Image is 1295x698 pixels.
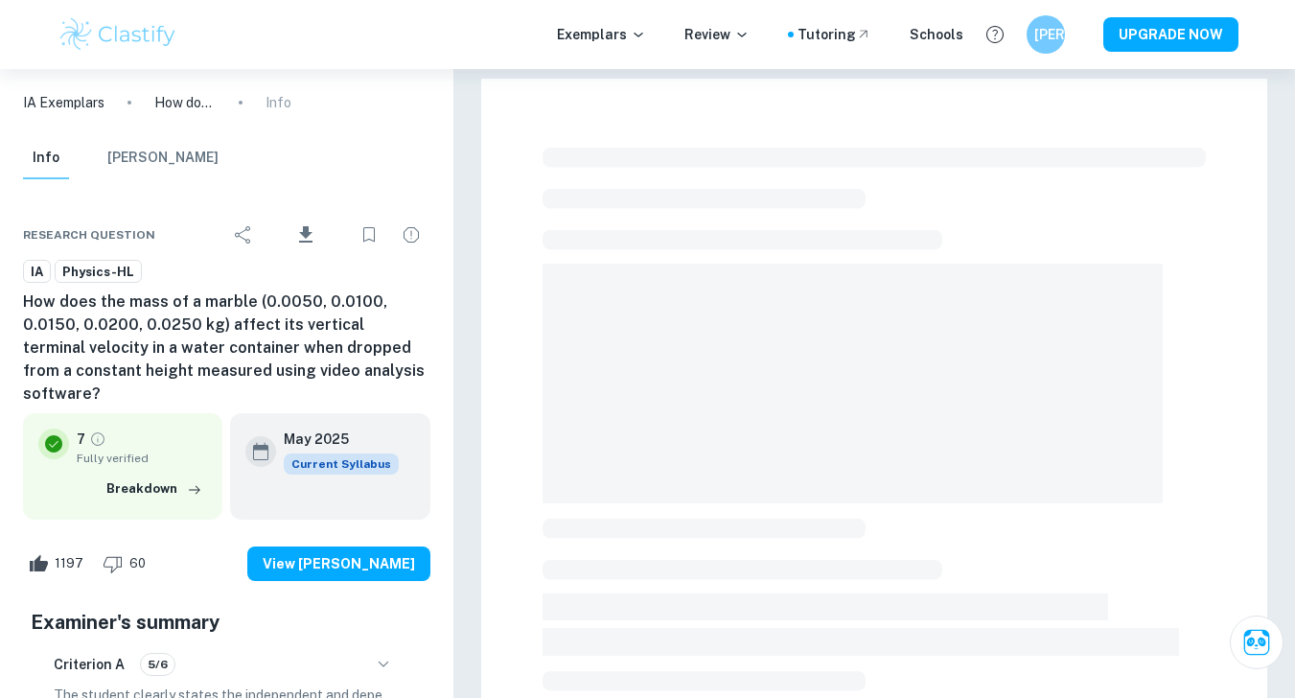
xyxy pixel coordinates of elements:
span: 1197 [44,554,94,573]
a: Schools [910,24,963,45]
p: How does the mass of a marble (0.0050, 0.0100, 0.0150, 0.0200, 0.0250 kg) affect its vertical ter... [154,92,216,113]
span: Current Syllabus [284,454,399,475]
p: 7 [77,429,85,450]
div: Download [266,210,346,260]
h6: Criterion A [54,654,125,675]
span: 5/6 [141,656,174,673]
button: UPGRADE NOW [1103,17,1238,52]
div: Dislike [98,548,156,579]
img: Clastify logo [58,15,179,54]
button: Info [23,137,69,179]
button: Breakdown [102,475,207,503]
div: Bookmark [350,216,388,254]
button: View [PERSON_NAME] [247,547,430,581]
p: Info [266,92,291,113]
a: IA [23,260,51,284]
div: Share [224,216,263,254]
span: Physics-HL [56,263,141,282]
a: Physics-HL [55,260,142,284]
p: Review [684,24,750,45]
a: IA Exemplars [23,92,104,113]
h5: Examiner's summary [31,608,423,637]
div: Like [23,548,94,579]
span: 60 [119,554,156,573]
h6: May 2025 [284,429,383,450]
div: This exemplar is based on the current syllabus. Feel free to refer to it for inspiration/ideas wh... [284,454,399,475]
button: [PERSON_NAME] [107,137,219,179]
button: Help and Feedback [979,18,1011,51]
a: Tutoring [798,24,871,45]
span: Fully verified [77,450,207,467]
h6: [PERSON_NAME] [1034,24,1056,45]
span: IA [24,263,50,282]
button: Ask Clai [1230,616,1283,669]
span: Research question [23,226,155,244]
button: [PERSON_NAME] [1027,15,1065,54]
div: Report issue [392,216,430,254]
p: Exemplars [557,24,646,45]
h6: How does the mass of a marble (0.0050, 0.0100, 0.0150, 0.0200, 0.0250 kg) affect its vertical ter... [23,291,430,406]
a: Grade fully verified [89,430,106,448]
